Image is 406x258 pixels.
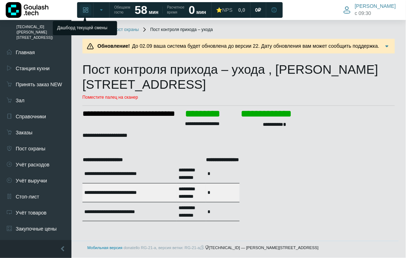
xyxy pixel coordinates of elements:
span: ₽ [258,7,261,13]
h1: Пост контроля прихода – ухода , [PERSON_NAME][STREET_ADDRESS] [82,62,395,92]
span: Пост контроля прихода – ухода [142,27,213,33]
span: Обещаем гостю [114,5,130,15]
button: [PERSON_NAME] c 09:30 [339,1,400,18]
a: 0 ₽ [251,4,266,16]
span: мин [196,9,206,15]
img: Подробнее [384,43,391,50]
span: donatello RG-21-a, версия ветки: RG-21-a [124,246,205,250]
strong: 58 [135,4,147,16]
a: Мобильная версия [87,246,122,250]
strong: 0 [189,4,195,16]
p: Поместите палец на сканер [82,95,395,100]
span: NPS [222,7,233,13]
a: ⭐NPS 0,0 [212,4,250,16]
div: ⭐ [216,7,233,13]
footer: [TECHNICAL_ID] — [PERSON_NAME][STREET_ADDRESS] [7,241,399,254]
span: Расчетное время [167,5,184,15]
span: мин [149,9,159,15]
a: Пост охраны [105,27,139,33]
img: Логотип компании Goulash.tech [6,2,49,18]
span: До 02.09 ваша система будет обновлена до версии 22. Дату обновления вам может сообщить поддержка.... [95,43,380,56]
a: Обещаем гостю 58 мин Расчетное время 0 мин [110,4,211,16]
span: c 09:30 [355,10,371,17]
span: 0 [255,7,258,13]
span: 0,0 [238,7,245,13]
img: Предупреждение [87,43,94,50]
span: [PERSON_NAME] [355,3,396,9]
span: Дашборд текущей смены [57,25,107,30]
b: Обновление! [97,43,130,49]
